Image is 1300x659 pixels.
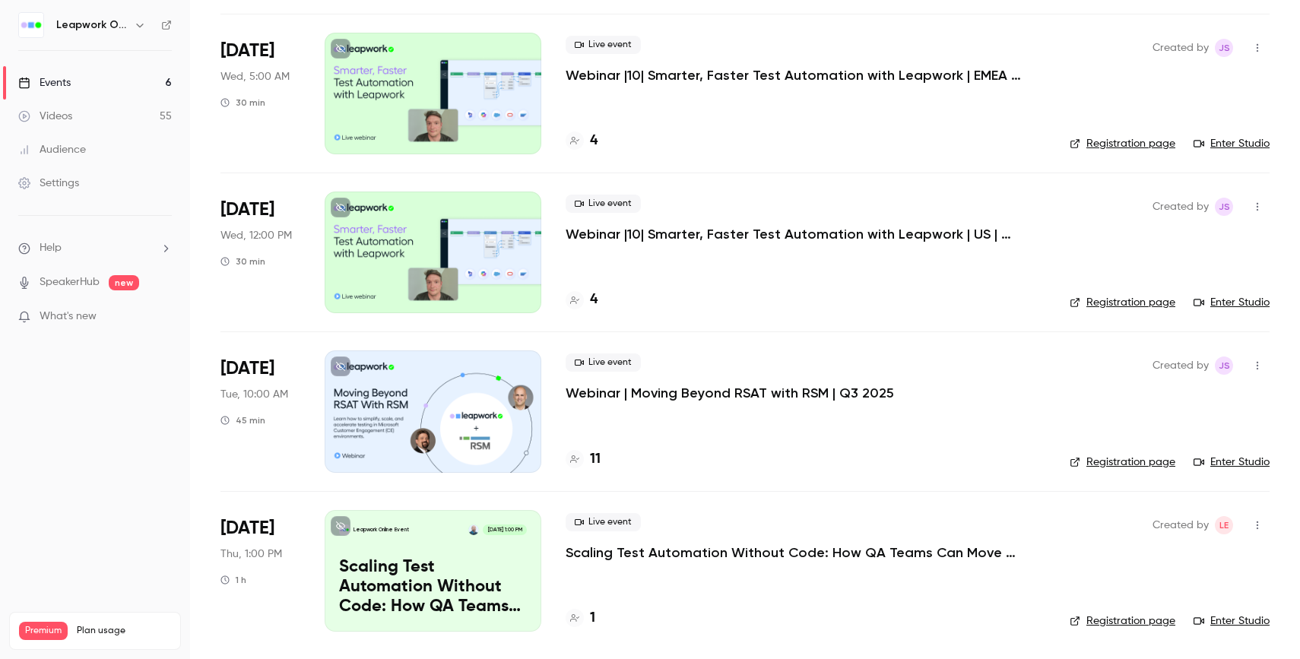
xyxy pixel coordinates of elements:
a: Enter Studio [1194,613,1270,629]
a: Webinar | Moving Beyond RSAT with RSM | Q3 2025 [566,384,894,402]
a: SpeakerHub [40,274,100,290]
div: 30 min [220,97,265,109]
span: new [109,275,139,290]
div: Oct 29 Wed, 10:00 AM (Europe/London) [220,33,300,154]
a: Registration page [1070,136,1175,151]
h4: 4 [590,131,598,151]
a: Enter Studio [1194,136,1270,151]
span: Lauren Everett [1215,516,1233,534]
span: [DATE] [220,516,274,540]
a: Webinar |10| Smarter, Faster Test Automation with Leapwork | EMEA | Q4 2025 [566,66,1022,84]
span: Created by [1153,516,1209,534]
span: Tue, 10:00 AM [220,387,288,402]
div: Videos [18,109,72,124]
div: Nov 4 Tue, 11:00 AM (America/New York) [220,350,300,472]
p: Leapwork Online Event [354,526,409,534]
h4: 11 [590,449,601,470]
span: Jaynesh Singh [1215,39,1233,57]
a: 11 [566,449,601,470]
span: Created by [1153,356,1209,375]
a: 1 [566,608,595,629]
div: Audience [18,142,86,157]
span: Premium [19,622,68,640]
span: Live event [566,353,641,372]
span: Created by [1153,198,1209,216]
h4: 1 [590,608,595,629]
div: Settings [18,176,79,191]
img: Leo Laskin [468,524,479,535]
div: 45 min [220,414,265,426]
a: 4 [566,290,598,310]
h6: Leapwork Online Event [56,17,128,33]
div: Nov 13 Thu, 1:00 PM (America/Chicago) [220,510,300,632]
span: [DATE] [220,39,274,63]
span: Jaynesh Singh [1215,356,1233,375]
li: help-dropdown-opener [18,240,172,256]
span: What's new [40,309,97,325]
div: Oct 29 Wed, 10:00 AM (America/Los Angeles) [220,192,300,313]
a: Enter Studio [1194,455,1270,470]
a: Registration page [1070,613,1175,629]
a: Registration page [1070,295,1175,310]
span: Plan usage [77,625,171,637]
div: Events [18,75,71,90]
h4: 4 [590,290,598,310]
a: Enter Studio [1194,295,1270,310]
span: Live event [566,513,641,531]
a: Registration page [1070,455,1175,470]
div: 30 min [220,255,265,268]
span: JS [1219,39,1230,57]
span: Live event [566,195,641,213]
span: JS [1219,198,1230,216]
a: Scaling Test Automation Without Code: How QA Teams Can Move Faster and Fail-SafeLeapwork Online E... [325,510,541,632]
img: Leapwork Online Event [19,13,43,37]
span: [DATE] [220,198,274,222]
span: Thu, 1:00 PM [220,547,282,562]
span: Live event [566,36,641,54]
span: Help [40,240,62,256]
div: 1 h [220,574,246,586]
iframe: Noticeable Trigger [154,310,172,324]
a: Webinar |10| Smarter, Faster Test Automation with Leapwork | US | Q4 2025 [566,225,1022,243]
span: JS [1219,356,1230,375]
span: Wed, 5:00 AM [220,69,290,84]
span: Wed, 12:00 PM [220,228,292,243]
span: Created by [1153,39,1209,57]
a: Scaling Test Automation Without Code: How QA Teams Can Move Faster and Fail-Safe [566,543,1022,562]
a: 4 [566,131,598,151]
p: Scaling Test Automation Without Code: How QA Teams Can Move Faster and Fail-Safe [339,558,527,616]
span: [DATE] [220,356,274,381]
span: LE [1219,516,1229,534]
span: [DATE] 1:00 PM [483,524,526,535]
span: Jaynesh Singh [1215,198,1233,216]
